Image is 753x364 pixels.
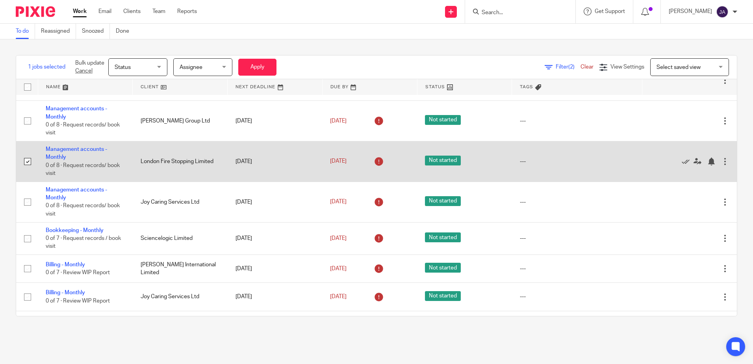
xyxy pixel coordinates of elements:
a: Email [98,7,111,15]
span: Tags [520,85,533,89]
span: [DATE] [330,159,347,164]
a: Management accounts - Monthly [46,106,107,119]
div: --- [520,158,634,165]
td: [DATE] [228,283,323,311]
span: 0 of 8 · Request records/ book visit [46,203,120,217]
span: Not started [425,156,461,165]
span: 0 of 8 · Request records/ book visit [46,122,120,136]
a: Management accounts - Monthly [46,187,107,201]
a: Snoozed [82,24,110,39]
span: Not started [425,263,461,273]
div: --- [520,293,634,301]
td: [PERSON_NAME] [PERSON_NAME] Interiors Limited [133,311,228,343]
td: Joy Caring Services Ltd [133,182,228,222]
a: Done [116,24,135,39]
span: View Settings [610,64,644,70]
img: Pixie [16,6,55,17]
a: Work [73,7,87,15]
td: [DATE] [228,101,323,141]
td: [DATE] [228,182,323,222]
span: [DATE] [330,294,347,299]
td: London Fire Stopping Limited [133,141,228,182]
div: --- [520,198,634,206]
img: svg%3E [716,6,729,18]
span: Not started [425,115,461,125]
span: Not started [425,291,461,301]
span: (2) [568,64,575,70]
td: [DATE] [228,141,323,182]
td: Joy Caring Services Ltd [133,283,228,311]
p: [PERSON_NAME] [669,7,712,15]
td: [PERSON_NAME] International Limited [133,255,228,283]
div: --- [520,117,634,125]
input: Search [481,9,552,17]
td: Sciencelogic Limited [133,222,228,254]
span: 0 of 8 · Request records/ book visit [46,163,120,176]
span: 0 of 7 · Review WIP Report [46,298,110,304]
span: Select saved view [657,65,701,70]
a: Team [152,7,165,15]
a: Clients [123,7,141,15]
span: 0 of 7 · Request records / book visit [46,236,121,249]
a: Mark as done [682,158,694,165]
span: Status [115,65,131,70]
div: --- [520,234,634,242]
div: --- [520,265,634,273]
td: [DATE] [228,255,323,283]
p: Bulk update [75,59,104,75]
span: Not started [425,196,461,206]
a: Billing - Monthly [46,290,85,295]
span: Get Support [595,9,625,14]
a: Cancel [75,68,93,74]
td: [PERSON_NAME] Group Ltd [133,101,228,141]
span: 1 jobs selected [28,63,65,71]
span: [DATE] [330,199,347,204]
td: [DATE] [228,311,323,343]
span: Assignee [180,65,202,70]
a: To do [16,24,35,39]
span: 0 of 7 · Review WIP Report [46,270,110,275]
button: Apply [238,59,276,76]
span: [DATE] [330,236,347,241]
a: Clear [581,64,593,70]
span: [DATE] [330,118,347,124]
span: Filter [556,64,581,70]
td: [DATE] [228,222,323,254]
a: Billing - Monthly [46,262,85,267]
span: Not started [425,232,461,242]
span: 0 of 8 · Request records/ book visit [46,82,120,95]
a: Management accounts - Monthly [46,147,107,160]
a: Bookkeeping - Monthly [46,228,104,233]
a: Reports [177,7,197,15]
a: Reassigned [41,24,76,39]
span: [DATE] [330,266,347,271]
